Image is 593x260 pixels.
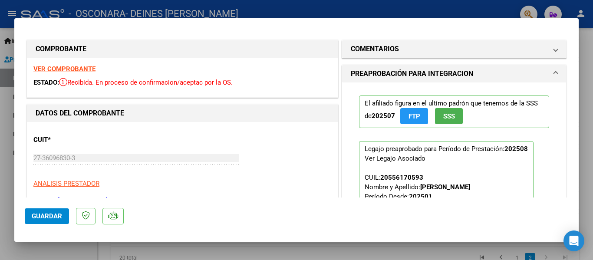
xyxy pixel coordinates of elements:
[359,141,534,247] p: Legajo preaprobado para Período de Prestación:
[409,193,432,201] strong: 202501
[32,212,62,220] span: Guardar
[563,230,584,251] div: Open Intercom Messenger
[435,108,463,124] button: SSS
[365,174,470,220] span: CUIL: Nombre y Apellido: Período Desde: Período Hasta: Admite Dependencia:
[380,173,423,182] div: 20556170593
[342,65,566,82] mat-expansion-panel-header: PREAPROBACIÓN PARA INTEGRACION
[33,65,96,73] a: VER COMPROBANTE
[359,95,549,128] p: El afiliado figura en el ultimo padrón que tenemos de la SSS de
[33,195,331,205] p: DEINES [PERSON_NAME]
[36,45,86,53] strong: COMPROBANTE
[59,79,233,86] span: Recibida. En proceso de confirmacion/aceptac por la OS.
[351,44,399,54] h1: COMENTARIOS
[351,69,473,79] h1: PREAPROBACIÓN PARA INTEGRACION
[33,135,123,145] p: CUIT
[25,208,69,224] button: Guardar
[409,112,420,120] span: FTP
[504,145,528,153] strong: 202508
[400,108,428,124] button: FTP
[365,154,425,163] div: Ver Legajo Asociado
[420,183,470,191] strong: [PERSON_NAME]
[372,112,395,120] strong: 202507
[33,180,99,188] span: ANALISIS PRESTADOR
[33,79,59,86] span: ESTADO:
[36,109,124,117] strong: DATOS DEL COMPROBANTE
[443,112,455,120] span: SSS
[342,40,566,58] mat-expansion-panel-header: COMENTARIOS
